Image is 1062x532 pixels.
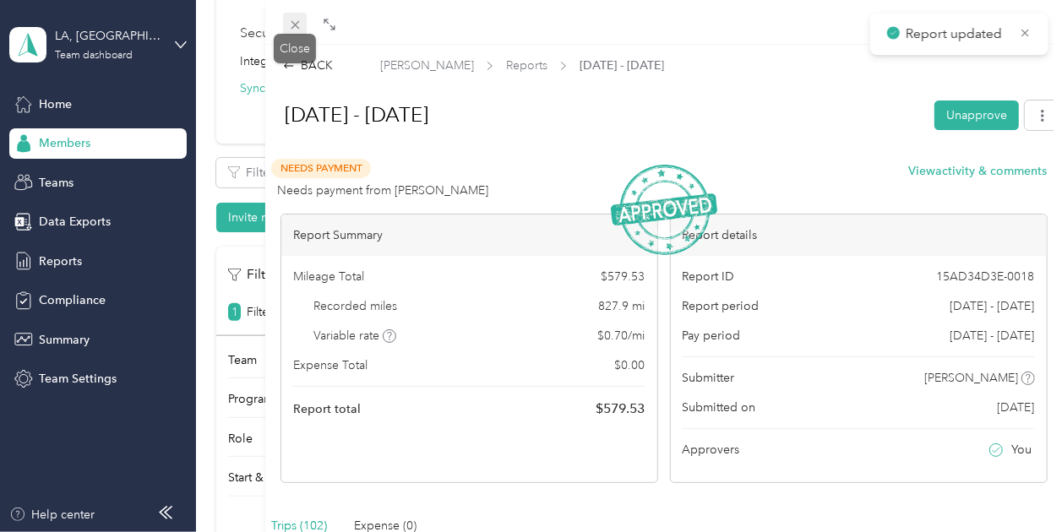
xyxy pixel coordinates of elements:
span: Report period [683,297,760,315]
span: Needs payment from [PERSON_NAME] [277,182,488,199]
span: Submitter [683,369,735,387]
span: [DATE] - [DATE] [950,297,1035,315]
span: $ 0.00 [615,356,645,374]
div: Close [274,34,316,63]
span: Report total [293,400,361,418]
span: [DATE] - [DATE] [950,327,1035,345]
span: [DATE] [998,399,1035,416]
span: Submitted on [683,399,756,416]
span: Reports [506,57,547,74]
span: Expense Total [293,356,368,374]
span: [PERSON_NAME] [924,369,1018,387]
div: Report Summary [281,214,657,256]
span: Variable rate [313,327,396,345]
span: Mileage Total [293,268,364,285]
iframe: Everlance-gr Chat Button Frame [967,437,1062,532]
h1: Sep 1 - 30, 2025 [267,95,923,135]
button: Viewactivity & comments [909,162,1048,180]
img: ApprovedStamp [611,165,717,255]
span: Report ID [683,268,735,285]
span: $ 0.70 / mi [598,327,645,345]
span: Approvers [683,441,740,459]
span: [PERSON_NAME] [380,57,474,74]
span: Needs Payment [271,159,371,178]
span: 15AD34D3E-0018 [937,268,1035,285]
div: BACK [283,57,333,74]
span: Recorded miles [313,297,397,315]
span: $ 579.53 [602,268,645,285]
div: Report details [671,214,1047,256]
span: [DATE] - [DATE] [580,57,664,74]
button: Unapprove [934,100,1019,130]
span: 827.9 mi [599,297,645,315]
span: Pay period [683,327,741,345]
span: $ 579.53 [596,399,645,419]
p: Report updated [906,24,1007,45]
